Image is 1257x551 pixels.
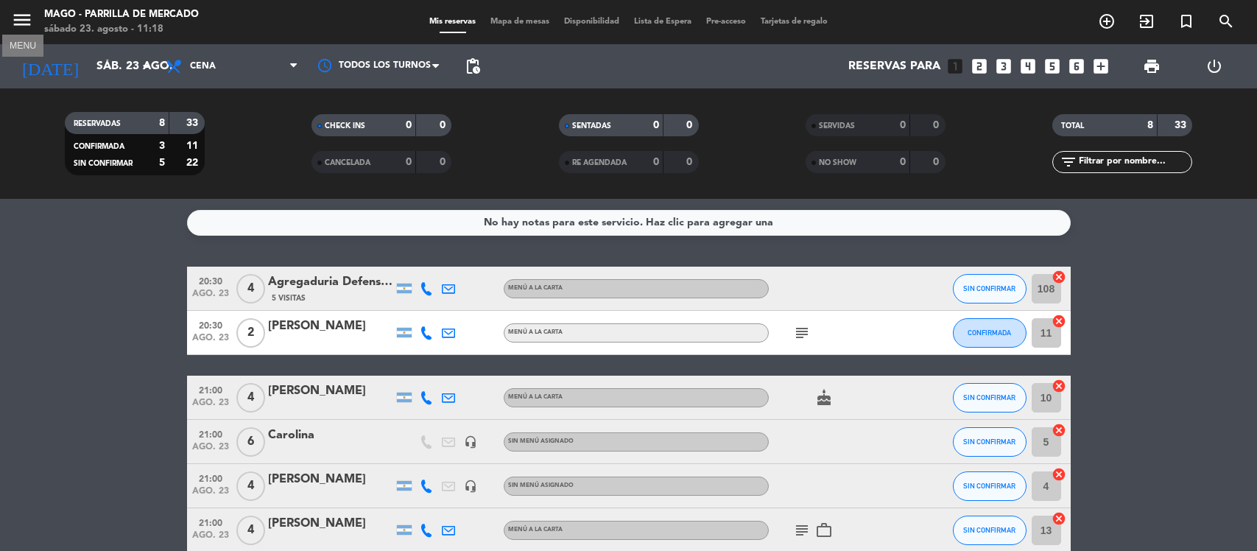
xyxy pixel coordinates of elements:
span: 21:00 [192,513,229,530]
span: 2 [236,318,265,348]
span: ago. 23 [192,398,229,415]
strong: 0 [933,157,942,167]
i: subject [793,522,811,539]
div: Mago - Parrilla de Mercado [44,7,199,22]
span: print [1143,57,1161,75]
strong: 3 [159,141,165,151]
span: 21:00 [192,469,229,486]
i: cancel [1052,467,1066,482]
i: cancel [1052,423,1066,438]
span: CONFIRMADA [968,329,1011,337]
span: SIN CONFIRMAR [963,284,1015,292]
i: looks_6 [1067,57,1086,76]
span: Sin menú asignado [508,482,574,488]
button: menu [11,9,33,36]
span: SENTADAS [572,122,611,130]
span: pending_actions [464,57,482,75]
span: 5 Visitas [272,292,306,304]
span: SIN CONFIRMAR [963,438,1015,446]
i: menu [11,9,33,31]
span: 4 [236,516,265,545]
i: cancel [1052,314,1066,329]
div: MENU [2,38,43,52]
span: Pre-acceso [699,18,753,26]
i: exit_to_app [1138,13,1155,30]
strong: 5 [159,158,165,168]
span: 6 [236,427,265,457]
i: cancel [1052,270,1066,284]
i: add_box [1091,57,1110,76]
strong: 11 [186,141,201,151]
div: Carolina [268,426,393,445]
button: CONFIRMADA [953,318,1027,348]
i: search [1217,13,1235,30]
i: looks_two [970,57,989,76]
strong: 0 [653,120,659,130]
span: TOTAL [1061,122,1084,130]
div: sábado 23. agosto - 11:18 [44,22,199,37]
i: add_circle_outline [1098,13,1116,30]
span: RE AGENDADA [572,159,627,166]
span: ago. 23 [192,442,229,459]
i: looks_one [946,57,965,76]
strong: 0 [900,157,906,167]
span: ago. 23 [192,289,229,306]
strong: 0 [406,157,412,167]
strong: 0 [653,157,659,167]
span: 21:00 [192,425,229,442]
span: Mapa de mesas [483,18,557,26]
span: 4 [236,274,265,303]
strong: 0 [686,157,695,167]
span: MENÚ A LA CARTA [508,394,563,400]
span: Lista de Espera [627,18,699,26]
strong: 0 [686,120,695,130]
i: power_settings_new [1205,57,1223,75]
span: 4 [236,471,265,501]
i: looks_3 [994,57,1013,76]
i: headset_mic [464,480,477,493]
span: MENÚ A LA CARTA [508,527,563,533]
strong: 0 [440,120,448,130]
i: looks_5 [1043,57,1062,76]
div: No hay notas para este servicio. Haz clic para agregar una [484,214,773,231]
strong: 8 [159,118,165,128]
button: SIN CONFIRMAR [953,274,1027,303]
span: Mis reservas [422,18,483,26]
span: MENÚ A LA CARTA [508,329,563,335]
strong: 33 [186,118,201,128]
i: work_outline [815,522,833,539]
strong: 22 [186,158,201,168]
span: Cena [190,61,216,71]
span: Tarjetas de regalo [753,18,835,26]
strong: 8 [1147,120,1153,130]
i: cancel [1052,379,1066,393]
span: RESERVADAS [74,120,121,127]
span: CONFIRMADA [74,143,124,150]
button: SIN CONFIRMAR [953,471,1027,501]
button: SIN CONFIRMAR [953,516,1027,545]
span: ago. 23 [192,486,229,503]
span: ago. 23 [192,530,229,547]
i: cancel [1052,511,1066,526]
span: 20:30 [192,316,229,333]
div: LOG OUT [1183,44,1246,88]
div: [PERSON_NAME] [268,514,393,533]
div: [PERSON_NAME] [268,382,393,401]
div: Agregaduria Defensa ITA [268,273,393,292]
span: 20:30 [192,272,229,289]
i: arrow_drop_down [137,57,155,75]
input: Filtrar por nombre... [1077,154,1191,170]
span: SERVIDAS [819,122,855,130]
span: CANCELADA [325,159,370,166]
span: 4 [236,383,265,413]
span: SIN CONFIRMAR [963,482,1015,490]
span: CHECK INS [325,122,365,130]
span: ago. 23 [192,333,229,350]
span: Reservas para [848,60,940,74]
strong: 0 [440,157,448,167]
i: headset_mic [464,435,477,449]
span: SIN CONFIRMAR [74,160,133,167]
strong: 0 [406,120,412,130]
span: Sin menú asignado [508,438,574,444]
span: NO SHOW [819,159,856,166]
